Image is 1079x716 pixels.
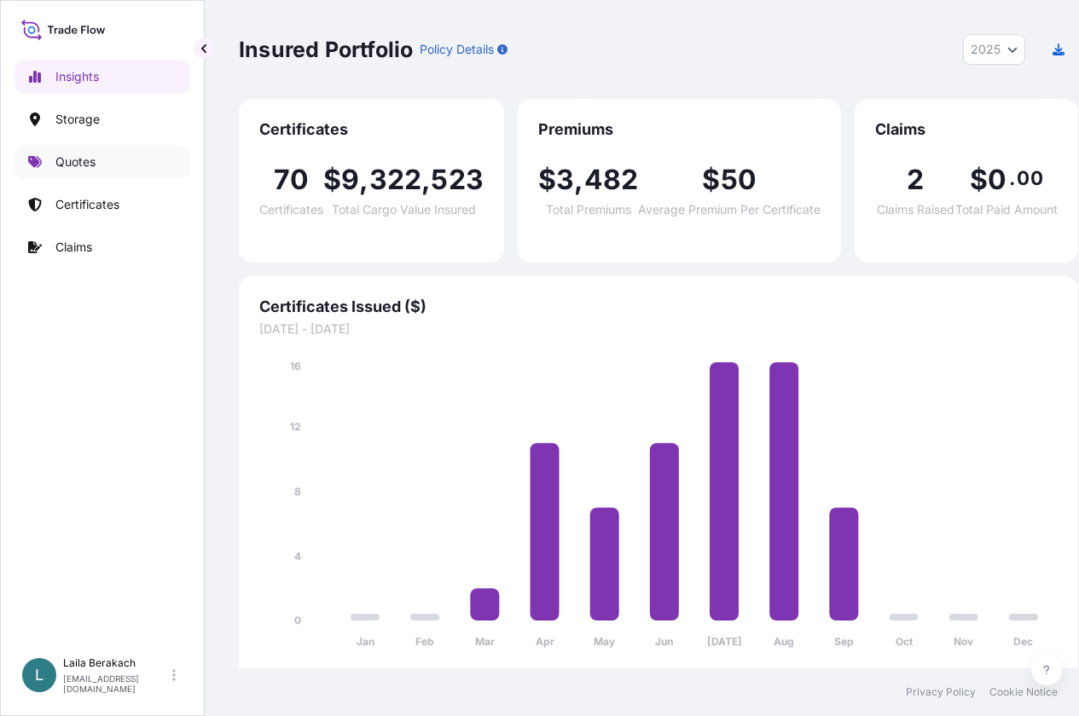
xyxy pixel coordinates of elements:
span: [DATE] - [DATE] [259,320,1058,338]
tspan: [DATE] [707,635,742,648]
span: Certificates Issued ($) [259,297,1058,317]
a: Cookie Notice [989,685,1058,699]
tspan: 16 [290,360,301,372]
p: Quotes [55,153,96,170]
span: $ [970,166,988,193]
tspan: Sep [834,635,854,648]
tspan: Jan [357,635,374,648]
tspan: Mar [475,635,495,648]
tspan: Apr [536,635,554,648]
a: Privacy Policy [906,685,976,699]
span: $ [323,166,341,193]
span: $ [702,166,720,193]
a: Insights [15,60,190,94]
a: Certificates [15,188,190,222]
p: Storage [55,111,100,128]
tspan: Aug [774,635,794,648]
tspan: Jun [655,635,673,648]
span: Total Cargo Value Insured [332,204,476,216]
a: Quotes [15,145,190,179]
span: 523 [431,166,484,193]
span: . [1009,171,1015,185]
span: 70 [274,166,309,193]
span: Average Premium Per Certificate [638,204,821,216]
span: $ [538,166,556,193]
span: , [359,166,368,193]
span: 482 [584,166,639,193]
a: Claims [15,230,190,264]
span: Total Premiums [546,204,631,216]
tspan: 4 [294,550,301,563]
span: Certificates [259,119,484,140]
span: Certificates [259,204,323,216]
tspan: May [594,635,616,648]
span: 50 [721,166,757,193]
span: 2025 [971,41,1001,58]
span: 322 [369,166,422,193]
span: , [574,166,583,193]
span: 3 [556,166,574,193]
tspan: Oct [896,635,914,648]
span: Claims Raised [877,204,954,216]
span: Premiums [538,119,821,140]
span: Claims [875,119,1058,140]
button: Year Selector [963,34,1025,65]
tspan: Nov [954,635,974,648]
tspan: Dec [1013,635,1033,648]
tspan: 8 [294,485,301,498]
tspan: 0 [294,614,301,626]
span: 00 [1017,171,1042,185]
p: Policy Details [420,41,494,58]
span: 0 [988,166,1006,193]
span: , [421,166,431,193]
span: 2 [907,166,924,193]
p: [EMAIL_ADDRESS][DOMAIN_NAME] [63,673,169,694]
p: Insights [55,68,99,85]
a: Storage [15,102,190,136]
p: Claims [55,239,92,256]
p: Insured Portfolio [239,36,413,63]
span: Total Paid Amount [955,204,1058,216]
p: Laila Berakach [63,656,169,670]
p: Certificates [55,196,119,213]
tspan: 12 [290,420,301,433]
span: 9 [341,166,359,193]
span: L [35,667,44,684]
tspan: Feb [415,635,434,648]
